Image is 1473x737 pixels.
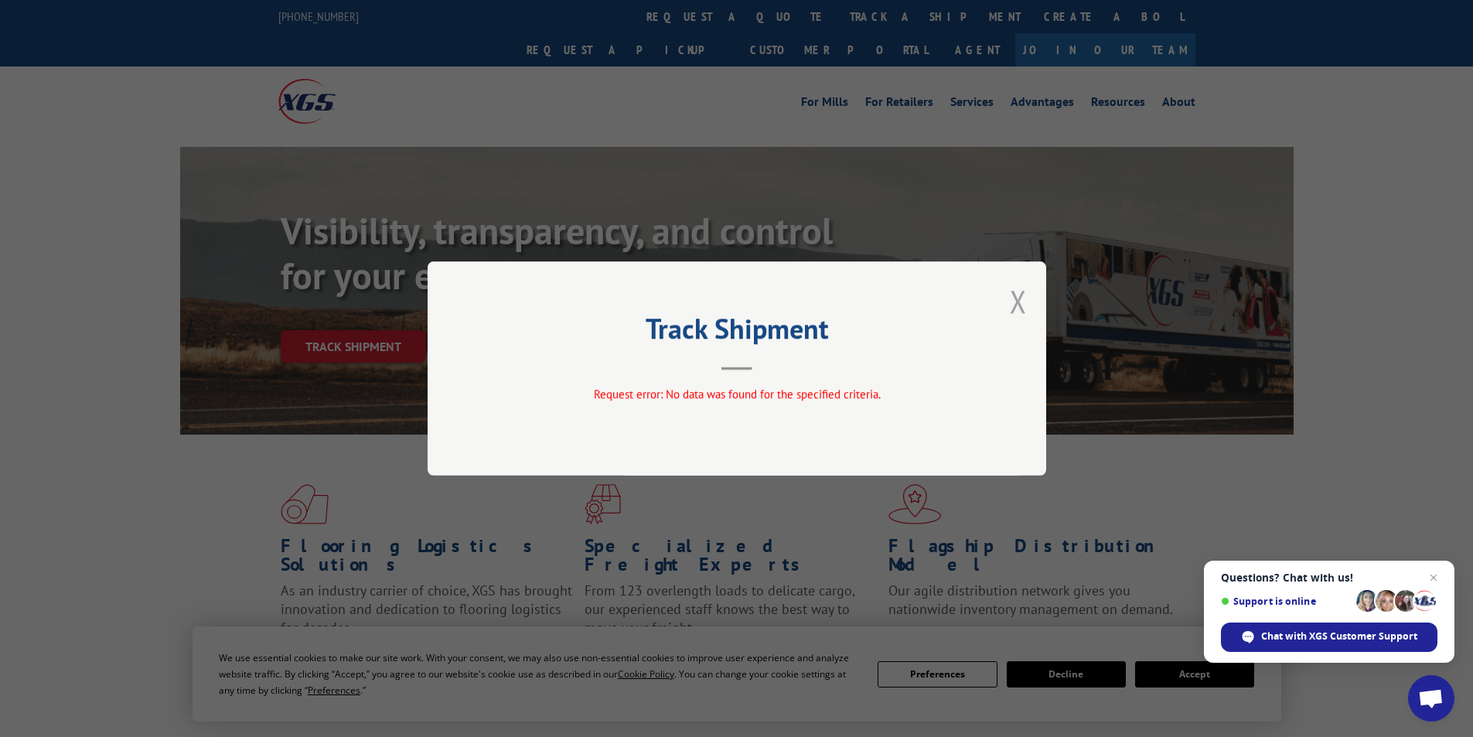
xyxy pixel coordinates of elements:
[1010,281,1027,322] button: Close modal
[1408,675,1454,722] a: Open chat
[1221,623,1437,652] span: Chat with XGS Customer Support
[1221,595,1351,607] span: Support is online
[505,318,969,347] h2: Track Shipment
[1221,572,1437,584] span: Questions? Chat with us!
[593,387,880,401] span: Request error: No data was found for the specified criteria.
[1261,630,1417,643] span: Chat with XGS Customer Support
